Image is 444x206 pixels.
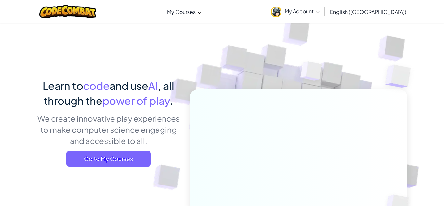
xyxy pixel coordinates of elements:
[110,79,148,92] span: and use
[83,79,110,92] span: code
[102,94,170,107] span: power of play
[285,8,320,15] span: My Account
[372,49,429,104] img: Overlap cubes
[39,5,96,18] img: CodeCombat logo
[37,113,180,146] p: We create innovative play experiences to make computer science engaging and accessible to all.
[330,8,406,15] span: English ([GEOGRAPHIC_DATA])
[148,79,158,92] span: AI
[327,3,410,21] a: English ([GEOGRAPHIC_DATA])
[43,79,83,92] span: Learn to
[170,94,173,107] span: .
[66,151,151,167] a: Go to My Courses
[271,7,281,17] img: avatar
[288,48,335,97] img: Overlap cubes
[164,3,205,21] a: My Courses
[167,8,196,15] span: My Courses
[268,1,323,22] a: My Account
